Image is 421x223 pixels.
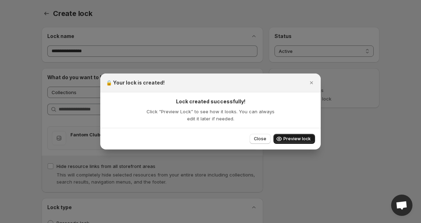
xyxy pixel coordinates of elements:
p: Click “Preview Lock” to see how it looks. You can always edit it later if needed. [145,108,276,122]
button: Close [307,78,316,88]
h2: 🔒 Your lock is created! [106,79,165,86]
a: Open chat [391,195,412,216]
span: Close [254,136,266,142]
p: Lock created successfully! [176,98,245,105]
span: Preview lock [283,136,311,142]
button: Close [250,134,271,144]
button: Preview lock [273,134,315,144]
